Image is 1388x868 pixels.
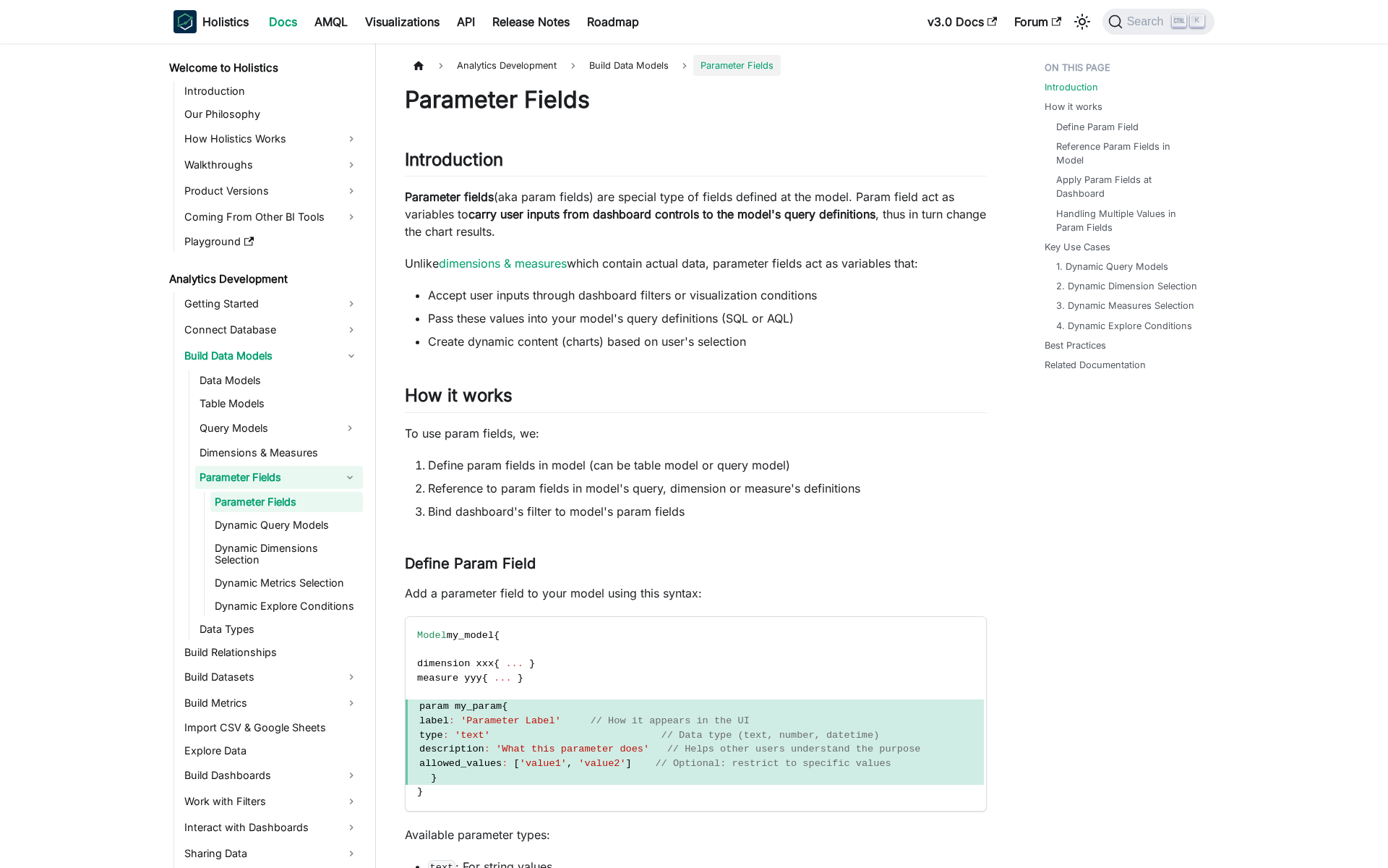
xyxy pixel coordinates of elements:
[514,758,520,769] span: [
[484,744,490,754] span: :
[405,85,987,114] h1: Parameter Fields
[428,310,987,327] li: Pass these values into your model's query definitions (SQL or AQL)
[455,730,490,741] span: 'text'
[405,555,987,573] h3: Define Param Field
[505,658,523,669] span: ...
[173,10,197,33] img: Holistics
[405,190,494,204] strong: Parameter fields
[210,573,363,593] a: Dynamic Metrics Selection
[1056,279,1197,293] a: 2. Dynamic Dimension Selection
[502,701,507,712] span: {
[419,715,449,726] span: label
[431,773,437,783] span: }
[180,842,363,865] a: Sharing Data
[439,256,567,271] a: dimensions & measures
[529,658,535,669] span: }
[419,701,502,712] span: param my_param
[180,344,363,367] a: Build Data Models
[494,658,500,669] span: {
[356,10,448,33] a: Visualizations
[180,205,363,229] a: Coming From Other BI Tools
[1056,173,1200,200] a: Apply Param Fields at Dashboard
[195,466,337,489] a: Parameter Fields
[210,492,363,512] a: Parameter Fields
[1056,120,1139,134] a: Define Param Field
[159,43,376,868] nav: Docs sidebar
[405,55,432,76] a: Home page
[428,456,987,474] li: Define param fields in model (can be table model or query model)
[626,758,632,769] span: ]
[417,673,482,684] span: measure yyy
[405,188,987,240] p: (aka param fields) are special type of fields defined at the model. Param field act as variables ...
[180,231,363,252] a: Playground
[419,744,484,754] span: description
[468,207,875,221] strong: carry user inputs from dashboard controls to the model's query definitions
[306,10,356,33] a: AMQL
[405,385,987,412] h2: How it works
[180,642,363,663] a: Build Relationships
[428,480,987,497] li: Reference to param fields in model's query, dimension or measure's definitions
[1056,260,1168,273] a: 1. Dynamic Query Models
[165,269,363,289] a: Analytics Development
[919,10,1006,33] a: v3.0 Docs
[1045,80,1098,94] a: Introduction
[173,10,249,33] a: HolisticsHolistics
[428,503,987,520] li: Bind dashboard's filter to model's param fields
[180,692,363,715] a: Build Metrics
[180,764,363,787] a: Build Dashboards
[428,286,987,304] li: Accept user inputs through dashboard filters or visualization conditions
[210,596,363,616] a: Dynamic Explore Conditions
[578,758,625,769] span: 'value2'
[567,758,573,769] span: ,
[180,292,363,315] a: Getting Started
[180,127,363,150] a: How Holistics Works
[419,730,443,741] span: type
[260,10,306,33] a: Docs
[496,744,649,754] span: 'What this parameter does'
[443,730,449,741] span: :
[180,816,363,839] a: Interact with Dashboards
[449,715,455,726] span: :
[428,333,987,350] li: Create dynamic content (charts) based on user's selection
[195,417,337,440] a: Query Models
[1071,10,1094,33] button: Switch between dark and light mode (currently light mode)
[180,81,363,101] a: Introduction
[337,417,363,440] button: Expand sidebar category 'Query Models'
[1102,9,1214,35] button: Search (Ctrl+K)
[180,665,363,689] a: Build Datasets
[405,55,987,76] nav: Breadcrumbs
[180,179,363,203] a: Product Versions
[417,786,423,797] span: }
[202,13,249,30] b: Holistics
[210,538,363,570] a: Dynamic Dimensions Selection
[450,55,564,76] span: Analytics Development
[1045,339,1106,352] a: Best Practices
[1056,299,1194,312] a: 3. Dynamic Measures Selection
[417,658,494,669] span: dimension xxx
[1056,207,1200,234] a: Handling Multiple Values in Param Fields
[195,370,363,391] a: Data Models
[520,758,567,769] span: 'value1'
[180,741,363,761] a: Explore Data
[1190,14,1204,27] kbd: K
[448,10,484,33] a: API
[195,393,363,414] a: Table Models
[210,515,363,535] a: Dynamic Query Models
[1123,15,1173,28] span: Search
[484,10,578,33] a: Release Notes
[447,630,494,641] span: my_model
[405,149,987,176] h2: Introduction
[518,673,523,684] span: }
[494,630,500,641] span: {
[1045,358,1146,372] a: Related Documentation
[578,10,648,33] a: Roadmap
[1056,319,1192,333] a: 4. Dynamic Explore Conditions
[693,55,781,76] span: Parameter Fields
[165,58,363,78] a: Welcome to Holistics
[1045,100,1102,114] a: How it works
[1006,10,1070,33] a: Forum
[582,55,676,76] span: Build Data Models
[405,255,987,272] p: Unlike which contain actual data, parameter fields act as variables that:
[195,619,363,639] a: Data Types
[502,758,507,769] span: :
